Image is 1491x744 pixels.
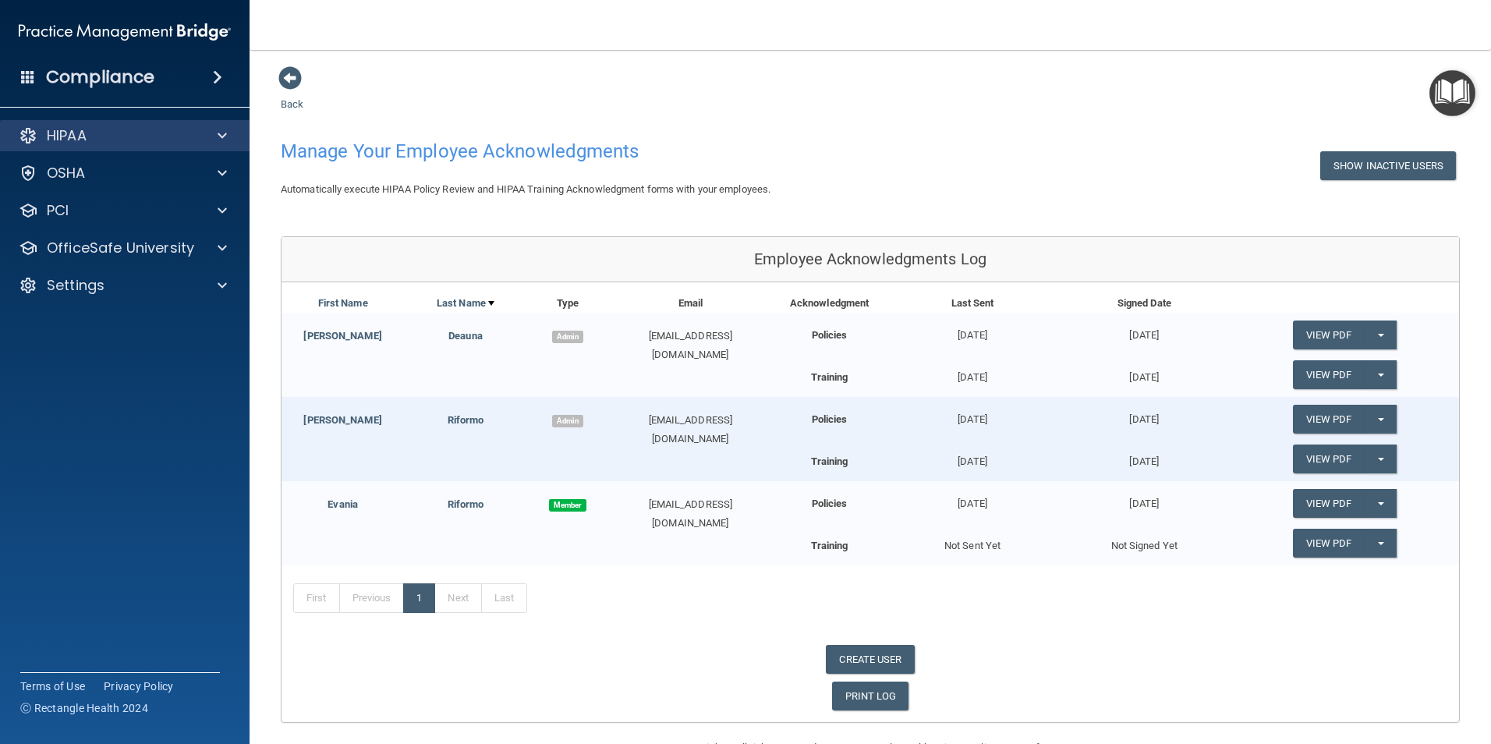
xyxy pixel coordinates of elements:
span: Automatically execute HIPAA Policy Review and HIPAA Training Acknowledgment forms with your emplo... [281,183,770,195]
p: OfficeSafe University [47,239,194,257]
p: OSHA [47,164,86,182]
a: Settings [19,276,227,295]
div: Employee Acknowledgments Log [282,237,1459,282]
span: Ⓒ Rectangle Health 2024 [20,700,148,716]
a: First [293,583,340,613]
div: [DATE] [887,360,1058,387]
p: Settings [47,276,104,295]
a: Previous [339,583,405,613]
a: Evania [328,498,358,510]
h4: Manage Your Employee Acknowledgments [281,141,959,161]
b: Training [811,371,848,383]
button: Open Resource Center [1429,70,1475,116]
div: [EMAIL_ADDRESS][DOMAIN_NAME] [608,327,772,364]
b: Policies [812,413,848,425]
b: Training [811,540,848,551]
div: [DATE] [1058,360,1230,387]
a: Terms of Use [20,678,85,694]
a: View PDF [1293,529,1365,558]
a: OSHA [19,164,227,182]
a: First Name [318,294,368,313]
img: PMB logo [19,16,231,48]
span: Member [549,499,586,512]
div: [EMAIL_ADDRESS][DOMAIN_NAME] [608,411,772,448]
a: 1 [403,583,435,613]
a: Next [434,583,481,613]
a: Last Name [437,294,494,313]
div: [DATE] [887,445,1058,471]
a: View PDF [1293,405,1365,434]
a: View PDF [1293,445,1365,473]
b: Policies [812,329,848,341]
div: [DATE] [887,313,1058,345]
b: Policies [812,498,848,509]
div: Acknowledgment [772,294,887,313]
a: [PERSON_NAME] [303,330,381,342]
div: [DATE] [1058,481,1230,513]
div: Last Sent [887,294,1058,313]
a: HIPAA [19,126,227,145]
a: Last [481,583,527,613]
span: Admin [552,415,583,427]
div: [DATE] [1058,397,1230,429]
div: [DATE] [1058,445,1230,471]
a: View PDF [1293,489,1365,518]
a: View PDF [1293,360,1365,389]
div: Signed Date [1058,294,1230,313]
a: Back [281,80,303,110]
div: [DATE] [1058,313,1230,345]
div: [DATE] [887,481,1058,513]
a: View PDF [1293,321,1365,349]
a: CREATE USER [826,645,914,674]
a: Privacy Policy [104,678,174,694]
b: Training [811,455,848,467]
button: Show Inactive Users [1320,151,1456,180]
span: Admin [552,331,583,343]
a: Deauna [448,330,483,342]
h4: Compliance [46,66,154,88]
a: Riformo [448,414,484,426]
a: PCI [19,201,227,220]
div: [EMAIL_ADDRESS][DOMAIN_NAME] [608,495,772,533]
div: Not Sent Yet [887,529,1058,555]
p: PCI [47,201,69,220]
a: Riformo [448,498,484,510]
p: HIPAA [47,126,87,145]
a: OfficeSafe University [19,239,227,257]
div: Not Signed Yet [1058,529,1230,555]
div: Email [608,294,772,313]
iframe: Drift Widget Chat Controller [1221,633,1472,696]
div: Type [527,294,609,313]
div: [DATE] [887,397,1058,429]
a: [PERSON_NAME] [303,414,381,426]
a: PRINT LOG [832,682,909,710]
